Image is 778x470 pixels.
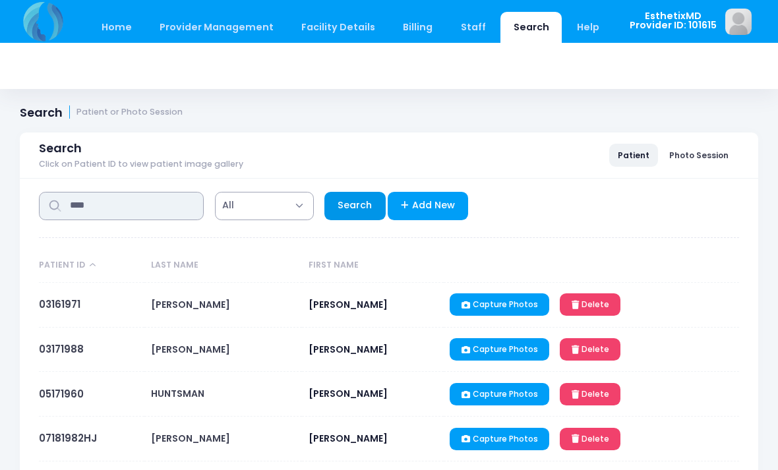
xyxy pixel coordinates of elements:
[151,343,230,356] span: [PERSON_NAME]
[151,298,230,311] span: [PERSON_NAME]
[390,12,446,43] a: Billing
[39,141,82,155] span: Search
[450,338,549,361] a: Capture Photos
[560,338,620,361] a: Delete
[560,428,620,450] a: Delete
[448,12,498,43] a: Staff
[39,431,97,445] a: 07181982HJ
[39,249,144,283] th: Patient ID: activate to sort column ascending
[564,12,613,43] a: Help
[630,11,717,30] span: EsthetixMD Provider ID: 101615
[151,387,204,400] span: HUNTSMAN
[20,105,183,119] h1: Search
[39,297,80,311] a: 03161971
[289,12,388,43] a: Facility Details
[302,249,444,283] th: First Name: activate to sort column ascending
[309,343,388,356] span: [PERSON_NAME]
[661,144,737,166] a: Photo Session
[146,12,286,43] a: Provider Management
[560,293,620,316] a: Delete
[609,144,658,166] a: Patient
[725,9,752,35] img: image
[222,198,234,212] span: All
[151,432,230,445] span: [PERSON_NAME]
[309,432,388,445] span: [PERSON_NAME]
[39,387,84,401] a: 05171960
[309,387,388,400] span: [PERSON_NAME]
[215,192,314,220] span: All
[500,12,562,43] a: Search
[450,293,549,316] a: Capture Photos
[144,249,302,283] th: Last Name: activate to sort column ascending
[76,107,183,117] small: Patient or Photo Session
[39,160,243,169] span: Click on Patient ID to view patient image gallery
[450,428,549,450] a: Capture Photos
[88,12,144,43] a: Home
[560,383,620,405] a: Delete
[309,298,388,311] span: [PERSON_NAME]
[450,383,549,405] a: Capture Photos
[324,192,386,220] a: Search
[39,342,84,356] a: 03171988
[388,192,469,220] a: Add New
